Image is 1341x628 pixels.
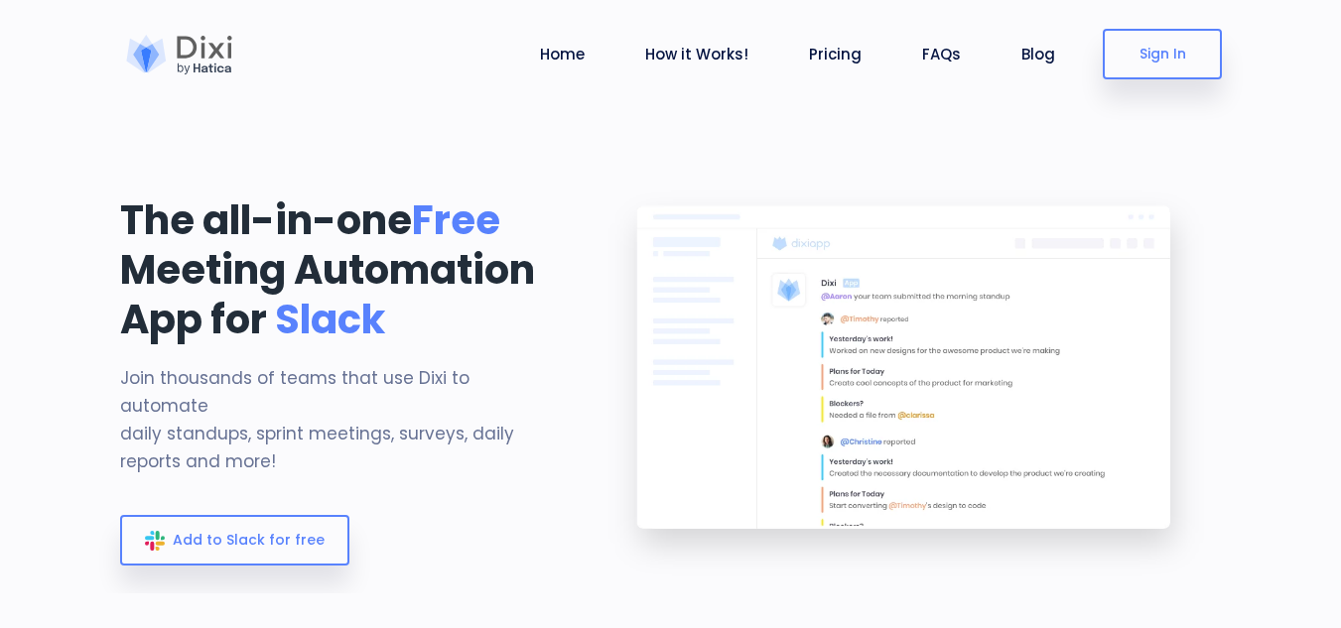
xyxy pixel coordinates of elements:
span: Free [412,192,500,248]
a: FAQs [914,43,969,65]
a: Pricing [801,43,870,65]
a: Blog [1013,43,1063,65]
a: Home [532,43,593,65]
img: landing-banner [592,174,1222,593]
span: Add to Slack for free [173,530,325,550]
span: Slack [275,292,385,347]
a: Add to Slack for free [120,515,349,565]
h1: The all-in-one Meeting Automation App for [120,195,562,344]
p: Join thousands of teams that use Dixi to automate daily standups, sprint meetings, surveys, daily... [120,364,562,475]
img: slack_icon_color.svg [145,531,165,551]
a: How it Works! [637,43,756,65]
a: Sign In [1103,29,1222,79]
